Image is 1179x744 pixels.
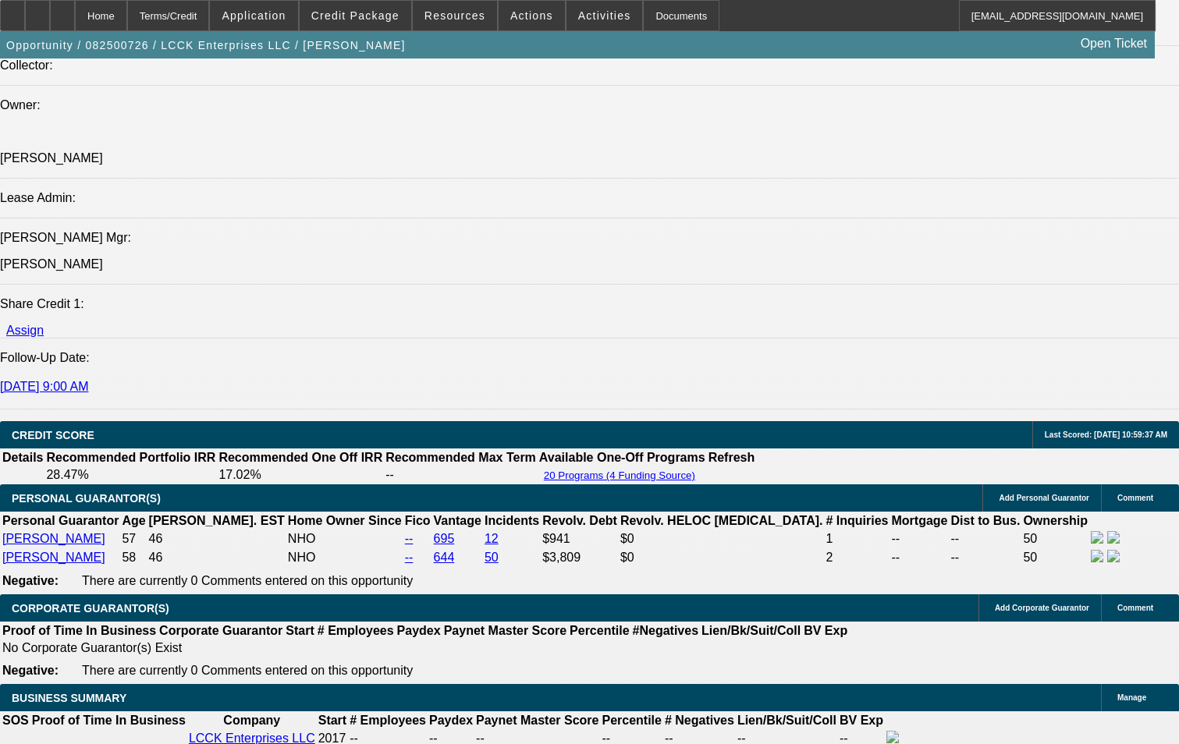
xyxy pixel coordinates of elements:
[2,574,59,587] b: Negative:
[886,731,899,743] img: facebook-icon.png
[1091,550,1103,562] img: facebook-icon.png
[542,514,617,527] b: Revolv. Debt
[566,1,643,30] button: Activities
[891,530,949,547] td: --
[434,551,455,564] a: 644
[31,713,186,728] th: Proof of Time In Business
[2,713,30,728] th: SOS
[45,450,216,466] th: Recommended Portfolio IRR
[542,549,618,566] td: $3,809
[840,714,883,727] b: BV Exp
[45,467,216,483] td: 28.47%
[82,664,413,677] span: There are currently 0 Comments entered on this opportunity
[950,530,1021,547] td: --
[485,532,499,545] a: 12
[2,640,854,656] td: No Corporate Guarantor(s) Exist
[159,624,282,637] b: Corporate Guarantor
[1074,30,1153,57] a: Open Ticket
[429,714,473,727] b: Paydex
[892,514,948,527] b: Mortgage
[311,9,400,22] span: Credit Package
[2,532,105,545] a: [PERSON_NAME]
[444,624,566,637] b: Paynet Master Score
[2,664,59,677] b: Negative:
[350,714,426,727] b: # Employees
[804,624,847,637] b: BV Exp
[2,450,44,466] th: Details
[318,624,394,637] b: # Employees
[950,549,1021,566] td: --
[476,714,598,727] b: Paynet Master Score
[1117,494,1153,502] span: Comment
[1107,550,1120,562] img: linkedin-icon.png
[542,530,618,547] td: $941
[434,532,455,545] a: 695
[825,530,889,547] td: 1
[218,467,383,483] td: 17.02%
[385,467,537,483] td: --
[2,551,105,564] a: [PERSON_NAME]
[1107,531,1120,544] img: linkedin-icon.png
[951,514,1021,527] b: Dist to Bus.
[424,9,485,22] span: Resources
[12,492,161,505] span: PERSONAL GUARANTOR(S)
[318,714,346,727] b: Start
[6,39,406,51] span: Opportunity / 082500726 / LCCK Enterprises LLC / [PERSON_NAME]
[1022,530,1088,547] td: 50
[385,450,537,466] th: Recommended Max Term
[2,623,157,639] th: Proof of Time In Business
[397,624,441,637] b: Paydex
[1091,531,1103,544] img: facebook-icon.png
[82,574,413,587] span: There are currently 0 Comments entered on this opportunity
[633,624,699,637] b: #Negatives
[701,624,801,637] b: Lien/Bk/Suit/Coll
[149,514,285,527] b: [PERSON_NAME]. EST
[2,514,119,527] b: Personal Guarantor
[12,429,94,441] span: CREDIT SCORE
[995,604,1089,612] span: Add Corporate Guarantor
[1045,430,1167,439] span: Last Scored: [DATE] 10:59:37 AM
[1022,549,1088,566] td: 50
[287,530,403,547] td: NHO
[300,1,411,30] button: Credit Package
[999,494,1089,502] span: Add Personal Guarantor
[405,514,431,527] b: Fico
[510,9,553,22] span: Actions
[1117,693,1146,702] span: Manage
[413,1,497,30] button: Resources
[12,692,126,704] span: BUSINESS SUMMARY
[288,514,402,527] b: Home Owner Since
[6,324,44,337] a: Assign
[485,551,499,564] a: 50
[148,530,286,547] td: 46
[620,530,824,547] td: $0
[485,514,539,527] b: Incidents
[539,469,700,482] button: 20 Programs (4 Funding Source)
[122,514,145,527] b: Age
[538,450,706,466] th: Available One-Off Programs
[121,530,146,547] td: 57
[1117,604,1153,612] span: Comment
[218,450,383,466] th: Recommended One Off IRR
[499,1,565,30] button: Actions
[286,624,314,637] b: Start
[148,549,286,566] td: 46
[434,514,481,527] b: Vantage
[405,551,414,564] a: --
[121,549,146,566] td: 58
[570,624,629,637] b: Percentile
[12,602,169,615] span: CORPORATE GUARANTOR(S)
[665,714,734,727] b: # Negatives
[602,714,661,727] b: Percentile
[891,549,949,566] td: --
[825,549,889,566] td: 2
[210,1,297,30] button: Application
[405,532,414,545] a: --
[1023,514,1088,527] b: Ownership
[578,9,631,22] span: Activities
[287,549,403,566] td: NHO
[620,549,824,566] td: $0
[826,514,888,527] b: # Inquiries
[222,9,286,22] span: Application
[737,714,836,727] b: Lien/Bk/Suit/Coll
